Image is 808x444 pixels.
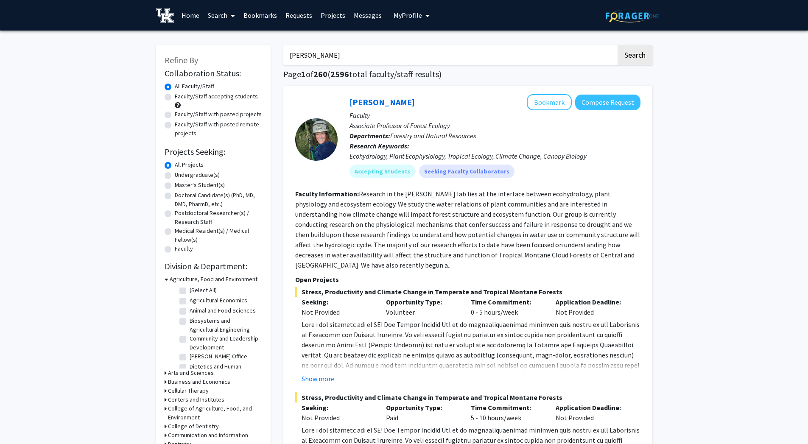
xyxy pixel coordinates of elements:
div: Not Provided [549,297,634,317]
a: Projects [316,0,349,30]
button: Show more [302,374,334,384]
div: 0 - 5 hours/week [464,297,549,317]
h3: Agriculture, Food and Environment [170,275,257,284]
label: Postdoctoral Researcher(s) / Research Staff [175,209,262,226]
h3: Cellular Therapy [168,386,209,395]
p: Lore i dol sitametc adi el SE! Doe Tempor Incidid Utl et do magnaaliquaenimad minimven quis nostr... [302,319,640,421]
h3: Business and Economics [168,377,230,386]
fg-read-more: Research in the [PERSON_NAME] lab lies at the interface between ecohydrology, plant physiology an... [295,190,640,269]
span: My Profile [394,11,422,20]
p: Seeking: [302,297,374,307]
mat-chip: Seeking Faculty Collaborators [419,165,514,178]
label: [PERSON_NAME] Office [190,352,247,361]
p: Open Projects [295,274,640,285]
p: Faculty [349,110,640,120]
p: Opportunity Type: [386,402,458,413]
input: Search Keywords [283,45,616,65]
b: Faculty Information: [295,190,359,198]
span: 1 [301,69,306,79]
div: Ecohydrology, Plant Ecophysiology, Tropical Ecology, Climate Change, Canopy Biology [349,151,640,161]
div: Paid [380,402,464,423]
p: Time Commitment: [471,402,543,413]
span: 260 [313,69,327,79]
span: Refine By [165,55,198,65]
label: Faculty/Staff accepting students [175,92,258,101]
h2: Collaboration Status: [165,68,262,78]
p: Application Deadline: [556,402,628,413]
label: All Faculty/Staff [175,82,214,91]
div: Not Provided [302,413,374,423]
label: Faculty/Staff with posted remote projects [175,120,262,138]
h3: College of Agriculture, Food, and Environment [168,404,262,422]
a: [PERSON_NAME] [349,97,415,107]
span: Forestry and Natural Resources [390,131,476,140]
h3: Arts and Sciences [168,369,214,377]
label: Master's Student(s) [175,181,225,190]
button: Add Sybil Gotsch to Bookmarks [527,94,572,110]
h3: College of Dentistry [168,422,219,431]
iframe: Chat [6,406,36,438]
a: Home [177,0,204,30]
p: Time Commitment: [471,297,543,307]
label: Undergraduate(s) [175,170,220,179]
label: Doctoral Candidate(s) (PhD, MD, DMD, PharmD, etc.) [175,191,262,209]
h2: Division & Department: [165,261,262,271]
span: 2596 [330,69,349,79]
div: Not Provided [549,402,634,423]
label: Animal and Food Sciences [190,306,256,315]
label: Medical Resident(s) / Medical Fellow(s) [175,226,262,244]
label: Biosystems and Agricultural Engineering [190,316,260,334]
a: Requests [281,0,316,30]
mat-chip: Accepting Students [349,165,416,178]
button: Compose Request to Sybil Gotsch [575,95,640,110]
p: Seeking: [302,402,374,413]
label: Faculty/Staff with posted projects [175,110,262,119]
a: Search [204,0,239,30]
b: Research Keywords: [349,142,409,150]
span: Stress, Productivity and Climate Change in Temperate and Tropical Montane Forests [295,287,640,297]
p: Associate Professor of Forest Ecology [349,120,640,131]
h2: Projects Seeking: [165,147,262,157]
label: All Projects [175,160,204,169]
h3: Communication and Information [168,431,248,440]
span: Stress, Productivity and Climate Change in Temperate and Tropical Montane Forests [295,392,640,402]
label: Community and Leadership Development [190,334,260,352]
label: Agricultural Economics [190,296,247,305]
button: Search [618,45,652,65]
h1: Page of ( total faculty/staff results) [283,69,652,79]
img: ForagerOne Logo [606,9,659,22]
a: Messages [349,0,386,30]
div: 5 - 10 hours/week [464,402,549,423]
b: Departments: [349,131,390,140]
div: Not Provided [302,307,374,317]
img: University of Kentucky Logo [156,8,174,23]
p: Application Deadline: [556,297,628,307]
label: Faculty [175,244,193,253]
h3: Centers and Institutes [168,395,224,404]
div: Volunteer [380,297,464,317]
label: Dietetics and Human Nutrition [190,362,260,380]
p: Opportunity Type: [386,297,458,307]
label: (Select All) [190,286,217,295]
a: Bookmarks [239,0,281,30]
